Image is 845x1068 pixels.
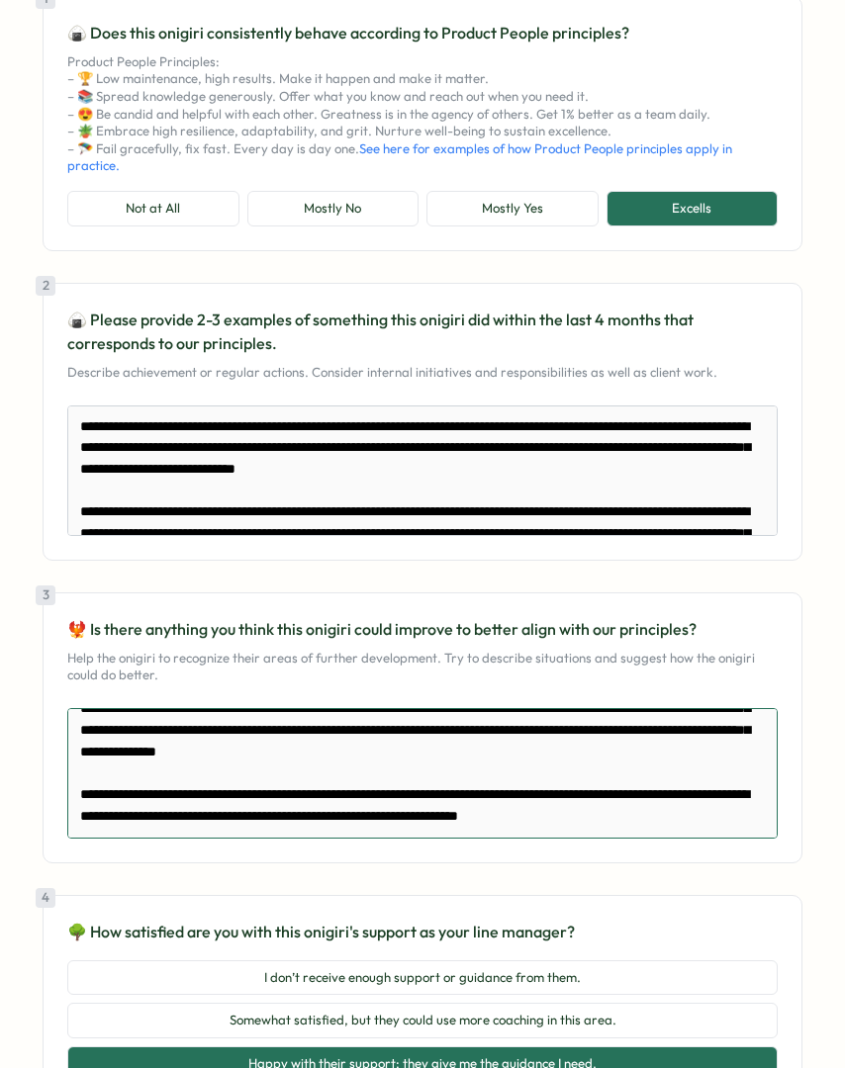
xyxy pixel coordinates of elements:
button: Mostly Yes [426,191,599,226]
p: 🍙 Please provide 2-3 examples of something this onigiri did within the last 4 months that corresp... [67,308,778,357]
p: 🌳 How satisfied are you with this onigiri's support as your line manager? [67,920,778,944]
p: 🍙 Does this onigiri consistently behave according to Product People principles? [67,21,778,45]
a: See here for examples of how Product People principles apply in practice. [67,140,732,174]
button: Not at All [67,191,239,226]
p: Describe achievement or regular actions. Consider internal initiatives and responsibilities as we... [67,364,778,382]
div: 4 [36,888,55,908]
p: Product People Principles: – 🏆 Low maintenance, high results. Make it happen and make it matter. ... [67,53,778,175]
div: 2 [36,276,55,296]
button: Excells [607,191,779,226]
button: I don’t receive enough support or guidance from them. [67,960,778,996]
div: 3 [36,585,55,605]
button: Somewhat satisfied, but they could use more coaching in this area. [67,1003,778,1038]
p: 🐦‍🔥 Is there anything you think this onigiri could improve to better align with our principles? [67,617,778,642]
p: Help the onigiri to recognize their areas of further development. Try to describe situations and ... [67,650,778,684]
button: Mostly No [247,191,420,226]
